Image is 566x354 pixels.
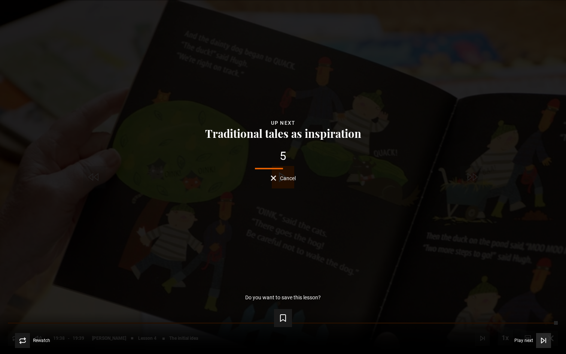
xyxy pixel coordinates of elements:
span: Rewatch [33,338,50,343]
button: Play next [514,333,551,348]
span: Cancel [280,176,296,181]
button: Rewatch [15,333,50,348]
span: Play next [514,338,533,343]
p: Do you want to save this lesson? [245,295,321,300]
div: Up next [12,119,554,127]
div: 5 [12,150,554,162]
button: Traditional tales as inspiration [203,127,363,139]
button: Cancel [271,175,296,181]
